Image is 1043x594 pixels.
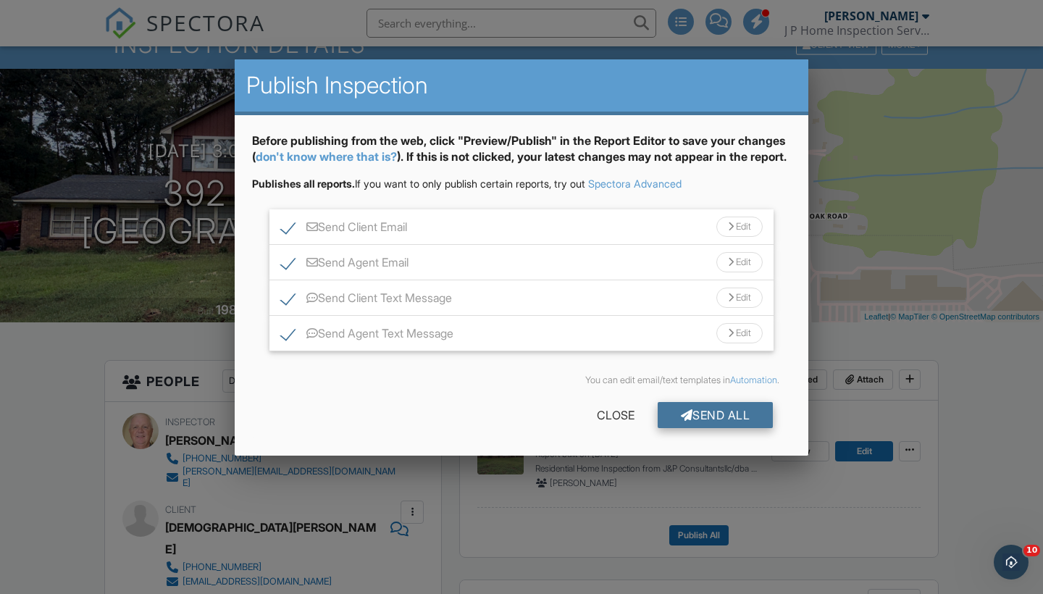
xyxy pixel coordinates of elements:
label: Send Agent Email [281,256,409,274]
label: Send Client Text Message [281,291,452,309]
div: Send All [658,402,774,428]
div: Edit [716,323,763,343]
div: Edit [716,252,763,272]
div: You can edit email/text templates in . [264,375,779,386]
div: Edit [716,217,763,237]
a: Automation [730,375,777,385]
a: Spectora Advanced [588,177,682,190]
label: Send Client Email [281,220,407,238]
span: 10 [1023,545,1040,556]
span: If you want to only publish certain reports, try out [252,177,585,190]
iframe: Intercom live chat [994,545,1029,580]
h2: Publish Inspection [246,71,797,100]
div: Close [574,402,658,428]
strong: Publishes all reports. [252,177,355,190]
div: Edit [716,288,763,308]
label: Send Agent Text Message [281,327,453,345]
a: don't know where that is? [256,149,397,164]
div: Before publishing from the web, click "Preview/Publish" in the Report Editor to save your changes... [252,133,791,177]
